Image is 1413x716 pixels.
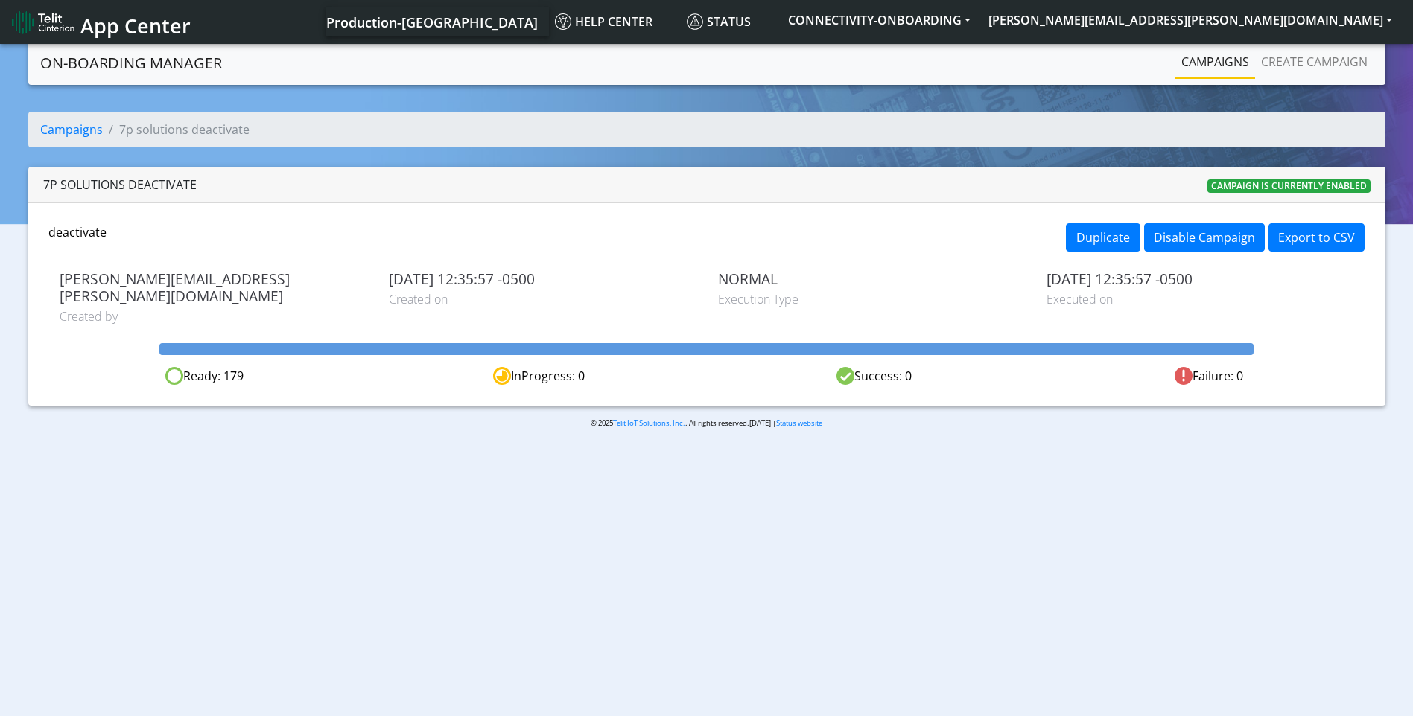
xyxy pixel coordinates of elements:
[979,7,1401,33] button: [PERSON_NAME][EMAIL_ADDRESS][PERSON_NAME][DOMAIN_NAME]
[1066,223,1140,252] button: Duplicate
[40,121,103,138] a: Campaigns
[681,7,779,36] a: Status
[28,112,1385,159] nav: breadcrumb
[1255,47,1374,77] a: Create campaign
[1047,290,1353,308] span: Executed on
[1175,47,1255,77] a: Campaigns
[687,13,751,30] span: Status
[389,270,696,287] span: [DATE] 12:35:57 -0500
[1144,223,1265,252] button: Disable Campaign
[40,48,222,78] a: On-Boarding Manager
[687,13,703,30] img: status.svg
[37,223,707,255] div: deactivate
[80,12,191,39] span: App Center
[549,7,681,36] a: Help center
[60,307,366,325] span: Created by
[43,176,197,194] div: 7p solutions deactivate
[776,418,822,428] a: Status website
[718,270,1025,287] span: NORMAL
[165,367,183,385] img: ready.svg
[326,13,538,31] span: Production-[GEOGRAPHIC_DATA]
[1175,367,1193,385] img: fail.svg
[707,367,1041,386] div: Success: 0
[12,10,74,34] img: logo-telit-cinterion-gw-new.png
[364,418,1049,429] p: © 2025 . All rights reserved.[DATE] |
[37,367,372,386] div: Ready: 179
[1041,367,1376,386] div: Failure: 0
[779,7,979,33] button: CONNECTIVITY-ONBOARDING
[389,290,696,308] span: Created on
[1268,223,1365,252] button: Export to CSV
[1207,179,1371,193] span: Campaign is currently enabled
[103,121,250,138] li: 7p solutions deactivate
[613,418,685,428] a: Telit IoT Solutions, Inc.
[326,7,537,36] a: Your current platform instance
[836,367,854,385] img: success.svg
[60,270,366,304] span: [PERSON_NAME][EMAIL_ADDRESS][PERSON_NAME][DOMAIN_NAME]
[493,367,511,385] img: in-progress.svg
[718,290,1025,308] span: Execution Type
[12,6,188,38] a: App Center
[1047,270,1353,287] span: [DATE] 12:35:57 -0500
[372,367,706,386] div: InProgress: 0
[555,13,571,30] img: knowledge.svg
[555,13,652,30] span: Help center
